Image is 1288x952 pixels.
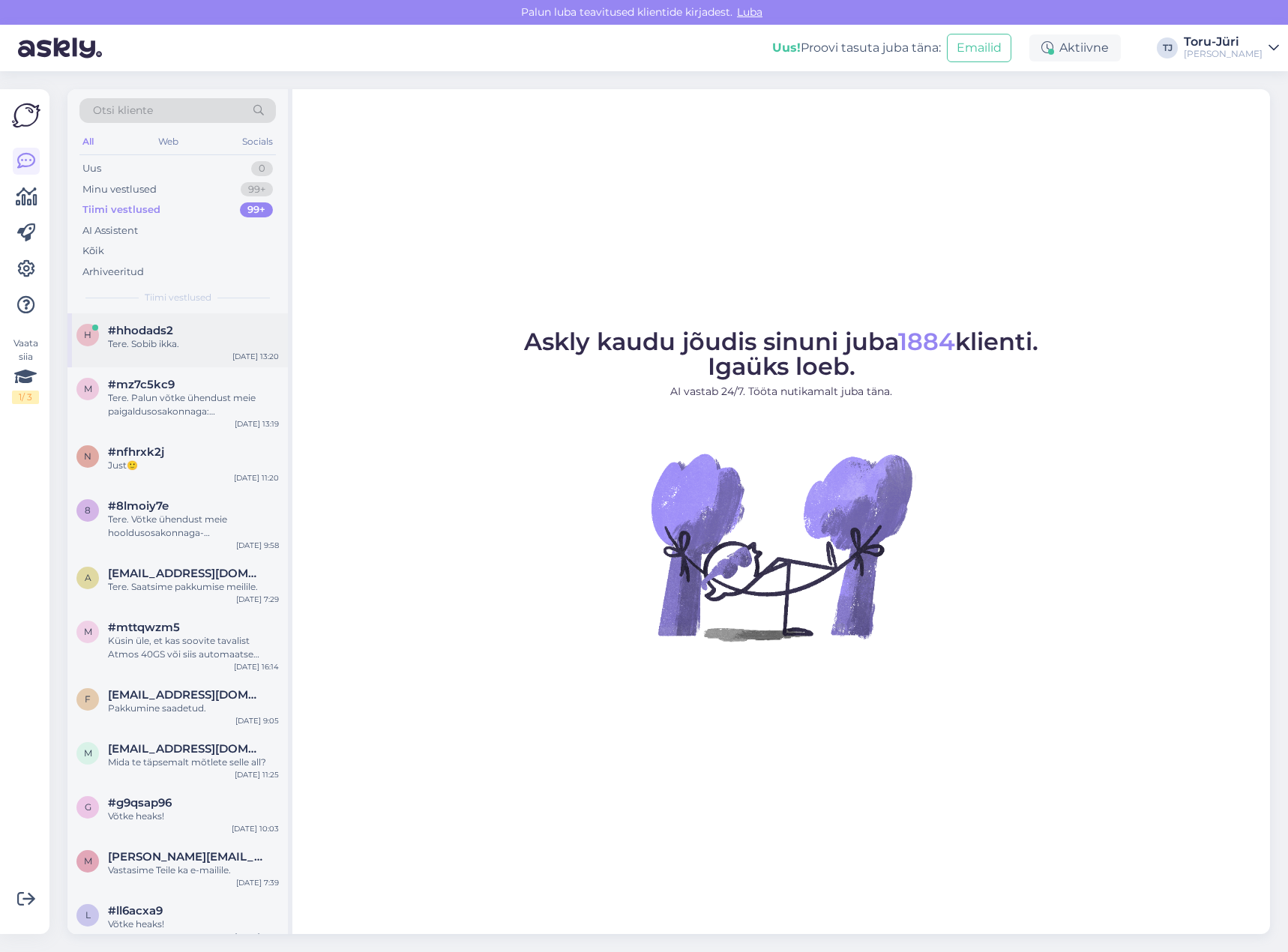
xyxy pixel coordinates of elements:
div: 0 [251,161,273,176]
img: No Chat active [646,412,916,681]
div: [DATE] 13:20 [232,351,279,362]
span: feniksou@gmail.com [108,688,264,702]
div: 99+ [241,182,273,197]
div: Proovi tasuta juba täna: [772,39,941,57]
span: m [84,626,92,637]
span: #nfhrxk2j [108,445,164,459]
div: [DATE] 12:13 [235,931,279,942]
span: #mz7c5kc9 [108,378,175,391]
span: Otsi kliente [93,103,153,118]
a: Toru-Jüri[PERSON_NAME] [1184,36,1279,60]
div: Mida te täpsemalt mõtlete selle all? [108,756,279,769]
span: ahtopariots@gmail.com [108,567,264,580]
span: #hhodads2 [108,324,173,337]
div: Tere. Võtke ühendust meie hooldusosakonnaga- [EMAIL_ADDRESS][DOMAIN_NAME], 5190 5480 [108,513,279,540]
div: 1 / 3 [12,391,39,404]
span: m [84,855,92,867]
div: [DATE] 9:05 [235,715,279,726]
div: TJ [1157,37,1178,58]
span: #g9qsap96 [108,796,172,810]
div: [DATE] 7:29 [236,594,279,605]
div: [DATE] 16:14 [234,661,279,672]
div: Võtke heaks! [108,918,279,931]
div: Tere. Palun võtke ühendust meie paigaldusosakonnaga: [EMAIL_ADDRESS][DOMAIN_NAME], 5190 9851 [108,391,279,418]
span: merlevoltre@gmail.com [108,742,264,756]
div: Tere. Sobib ikka. [108,337,279,351]
span: f [85,693,91,705]
div: AI Assistent [82,223,138,238]
div: Pakkumine saadetud. [108,702,279,715]
div: Web [155,132,181,151]
div: Vaata siia [12,337,39,404]
div: Tiimi vestlused [82,202,160,217]
div: Küsin üle, et kas soovite tavalist Atmos 40GS või siis automaatse süütamisega? [108,634,279,661]
b: Uus! [772,40,801,55]
div: Minu vestlused [82,182,157,197]
img: Askly Logo [12,101,40,130]
div: Tere. Saatsime pakkumise meilile. [108,580,279,594]
div: Aktiivne [1029,34,1121,61]
span: #mttqwzm5 [108,621,180,634]
div: [DATE] 9:58 [236,540,279,551]
span: m [84,747,92,759]
div: Vastasime Teile ka e-mailile. [108,864,279,877]
div: [DATE] 11:25 [235,769,279,780]
div: Arhiveeritud [82,265,144,280]
div: [PERSON_NAME] [1184,48,1263,60]
span: #ll6acxa9 [108,904,163,918]
span: Tiimi vestlused [145,291,211,304]
span: g [85,801,91,813]
button: Emailid [947,34,1011,62]
div: [DATE] 10:03 [232,823,279,834]
div: Võtke heaks! [108,810,279,823]
p: AI vastab 24/7. Tööta nutikamalt juba täna. [524,384,1038,400]
span: 1884 [898,327,955,356]
span: a [85,572,91,583]
div: All [79,132,97,151]
span: m [84,383,92,394]
div: 99+ [240,202,273,217]
div: Just🙂 [108,459,279,472]
div: Kõik [82,244,104,259]
span: h [84,329,91,340]
span: Luba [732,5,767,19]
span: n [84,451,91,462]
div: [DATE] 13:19 [235,418,279,430]
div: Toru-Jüri [1184,36,1263,48]
span: #8lmoiy7e [108,499,169,513]
span: 8 [85,504,91,516]
span: Askly kaudu jõudis sinuni juba klienti. Igaüks loeb. [524,327,1038,381]
div: [DATE] 7:39 [236,877,279,888]
span: l [85,909,91,921]
span: marko.tiilikainen@hotmail.com [108,850,264,864]
div: Uus [82,161,101,176]
div: [DATE] 11:20 [234,472,279,483]
div: Socials [239,132,276,151]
